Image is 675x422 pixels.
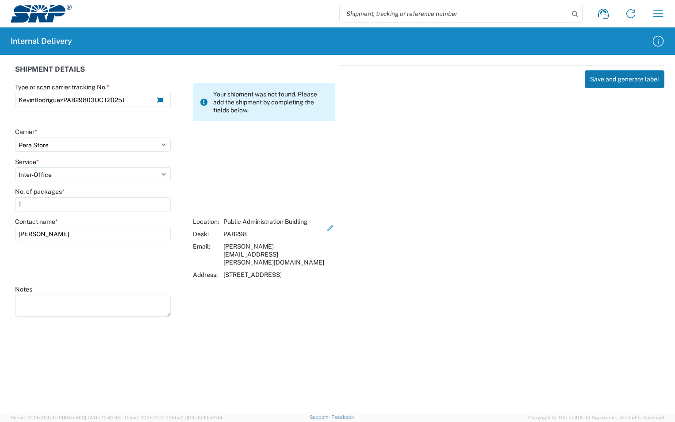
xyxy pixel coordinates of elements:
label: Contact name [15,218,58,226]
button: Save and generate label [585,70,664,88]
div: [PERSON_NAME][EMAIL_ADDRESS][PERSON_NAME][DOMAIN_NAME] [223,242,325,266]
span: [DATE] 10:43:43 [85,415,121,420]
div: Public Administration Buidling [223,218,325,226]
span: Your shipment was not found. Please add the shipment by completing the fields below. [213,90,329,114]
a: Feedback [331,414,354,420]
img: srp [11,5,72,23]
div: Location: [193,218,219,226]
div: Address: [193,271,219,279]
label: Notes [15,285,32,293]
span: [DATE] 10:52:44 [187,415,222,420]
div: [STREET_ADDRESS] [223,271,325,279]
label: Carrier [15,128,37,136]
label: No. of packages [15,188,65,196]
span: Server: 2025.20.0-970904bc0f3 [11,415,121,420]
div: Desk: [193,230,219,238]
label: Type or scan carrier tracking No. [15,83,109,91]
h2: Internal Delivery [11,36,72,46]
a: Support [310,414,332,420]
span: Copyright © [DATE]-[DATE] Agistix Inc., All Rights Reserved [528,414,664,422]
div: SHIPMENT DETAILS [15,65,335,83]
label: Service [15,158,39,166]
div: PAB298 [223,230,325,238]
span: Client: 2025.20.0-035ba07 [125,415,222,420]
div: Email: [193,242,219,266]
input: Shipment, tracking or reference number [340,5,569,22]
